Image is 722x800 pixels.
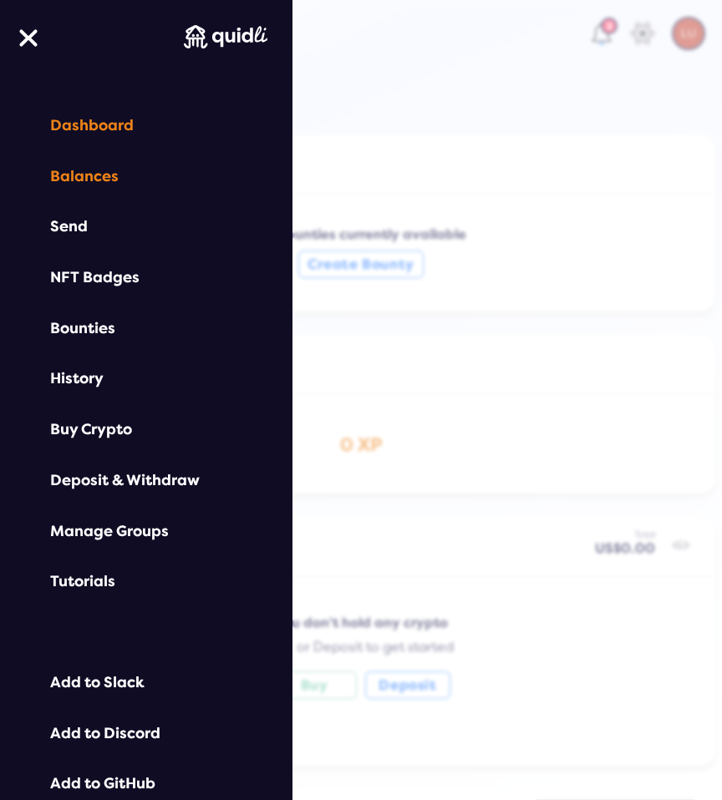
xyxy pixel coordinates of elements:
[50,775,242,792] a: Add to GitHub
[50,421,242,438] a: Buy Crypto
[50,370,242,387] a: History
[50,117,242,134] a: Dashboard
[50,472,242,489] a: Deposit & Withdraw
[50,218,242,235] a: Send
[50,725,242,742] a: Add to Discord
[50,320,242,337] a: Bounties
[50,168,242,185] a: Balances
[50,573,242,590] a: Tutorials
[50,674,242,691] a: Add to Slack
[50,523,242,540] a: Manage Groups
[50,269,242,286] a: NFT Badges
